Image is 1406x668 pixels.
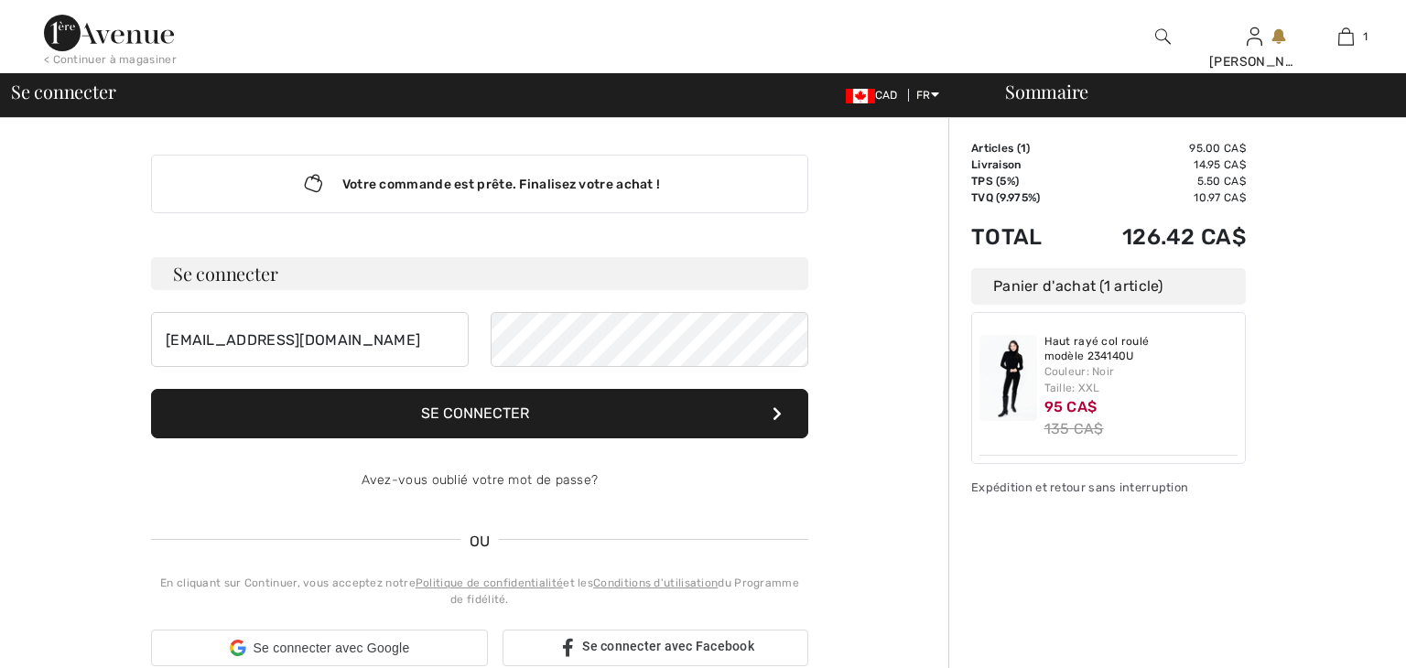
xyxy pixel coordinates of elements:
[983,82,1395,101] div: Sommaire
[460,531,500,553] span: OU
[971,189,1071,206] td: TVQ (9.975%)
[1021,142,1026,155] span: 1
[1155,26,1171,48] img: recherche
[1044,398,1098,415] span: 95 CA$
[1071,206,1246,268] td: 126.42 CA$
[916,89,939,102] span: FR
[1071,140,1246,156] td: 95.00 CA$
[1071,156,1246,173] td: 14.95 CA$
[1338,26,1354,48] img: Mon panier
[151,575,808,608] div: En cliquant sur Continuer, vous acceptez notre et les du Programme de fidélité.
[1071,189,1246,206] td: 10.97 CA$
[971,140,1071,156] td: Articles ( )
[1044,335,1238,363] a: Haut rayé col roulé modèle 234140U
[1301,26,1390,48] a: 1
[151,257,808,290] h3: Se connecter
[151,312,469,367] input: Courriel
[11,82,115,101] span: Se connecter
[846,89,905,102] span: CAD
[1071,173,1246,189] td: 5.50 CA$
[971,206,1071,268] td: Total
[1209,52,1299,71] div: [PERSON_NAME]
[44,51,177,68] div: < Continuer à magasiner
[1044,363,1238,396] div: Couleur: Noir Taille: XXL
[971,173,1071,189] td: TPS (5%)
[1247,26,1262,48] img: Mes infos
[1363,28,1368,45] span: 1
[362,472,599,488] a: Avez-vous oublié votre mot de passe?
[979,335,1037,421] img: Haut rayé col roulé modèle 234140U
[151,389,808,438] button: Se connecter
[846,89,875,103] img: Canadian Dollar
[1044,420,1104,437] s: 135 CA$
[582,639,754,653] span: Se connecter avec Facebook
[416,576,563,589] a: Politique de confidentialité
[593,576,718,589] a: Conditions d'utilisation
[971,479,1246,496] div: Expédition et retour sans interruption
[1247,27,1262,45] a: Se connecter
[151,155,808,213] div: Votre commande est prête. Finalisez votre achat !
[151,630,488,666] div: Se connecter avec Google
[503,630,808,666] a: Se connecter avec Facebook
[254,639,410,658] span: Se connecter avec Google
[971,268,1246,305] div: Panier d'achat (1 article)
[44,15,174,51] img: 1ère Avenue
[971,156,1071,173] td: Livraison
